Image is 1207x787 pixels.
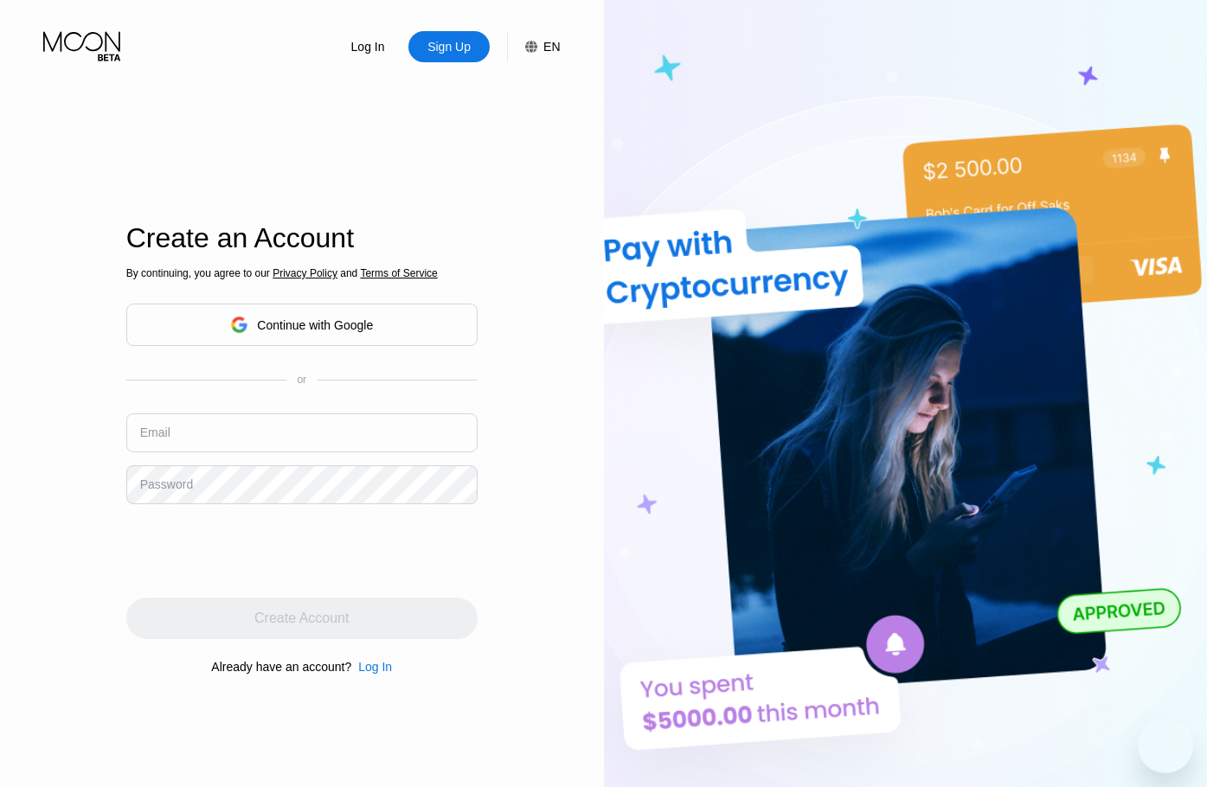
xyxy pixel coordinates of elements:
[126,267,478,279] div: By continuing, you agree to our
[211,660,351,674] div: Already have an account?
[337,267,361,279] span: and
[126,222,478,254] div: Create an Account
[1138,718,1193,773] iframe: Schaltfläche zum Öffnen des Messaging-Fensters
[543,40,560,54] div: EN
[140,425,170,439] div: Email
[507,31,560,62] div: EN
[297,374,306,386] div: or
[351,660,392,674] div: Log In
[350,38,387,55] div: Log In
[327,31,408,62] div: Log In
[140,477,193,491] div: Password
[257,318,373,332] div: Continue with Google
[426,38,472,55] div: Sign Up
[126,304,478,346] div: Continue with Google
[360,267,437,279] span: Terms of Service
[358,660,392,674] div: Log In
[273,267,337,279] span: Privacy Policy
[126,517,389,585] iframe: reCAPTCHA
[408,31,490,62] div: Sign Up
